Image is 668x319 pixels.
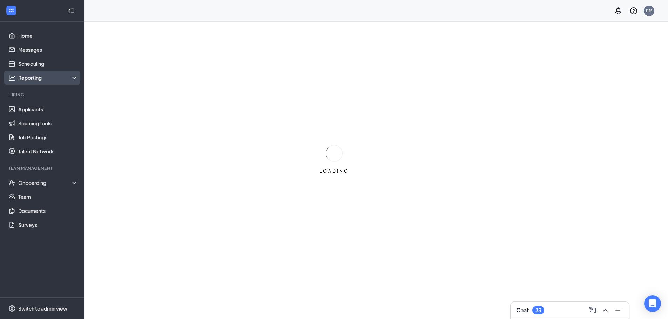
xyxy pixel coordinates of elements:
[18,144,78,158] a: Talent Network
[18,204,78,218] a: Documents
[18,116,78,130] a: Sourcing Tools
[8,74,15,81] svg: Analysis
[8,7,15,14] svg: WorkstreamLogo
[8,92,77,98] div: Hiring
[18,130,78,144] a: Job Postings
[68,7,75,14] svg: Collapse
[8,305,15,312] svg: Settings
[18,305,67,312] div: Switch to admin view
[629,7,638,15] svg: QuestionInfo
[644,295,661,312] div: Open Intercom Messenger
[8,165,77,171] div: Team Management
[18,179,72,186] div: Onboarding
[18,190,78,204] a: Team
[18,74,79,81] div: Reporting
[18,29,78,43] a: Home
[587,305,598,316] button: ComposeMessage
[516,306,529,314] h3: Chat
[18,43,78,57] a: Messages
[8,179,15,186] svg: UserCheck
[535,307,541,313] div: 33
[612,305,623,316] button: Minimize
[601,306,609,314] svg: ChevronUp
[646,8,652,14] div: SM
[18,102,78,116] a: Applicants
[317,168,352,174] div: LOADING
[614,7,622,15] svg: Notifications
[600,305,611,316] button: ChevronUp
[588,306,597,314] svg: ComposeMessage
[18,218,78,232] a: Surveys
[18,57,78,71] a: Scheduling
[614,306,622,314] svg: Minimize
